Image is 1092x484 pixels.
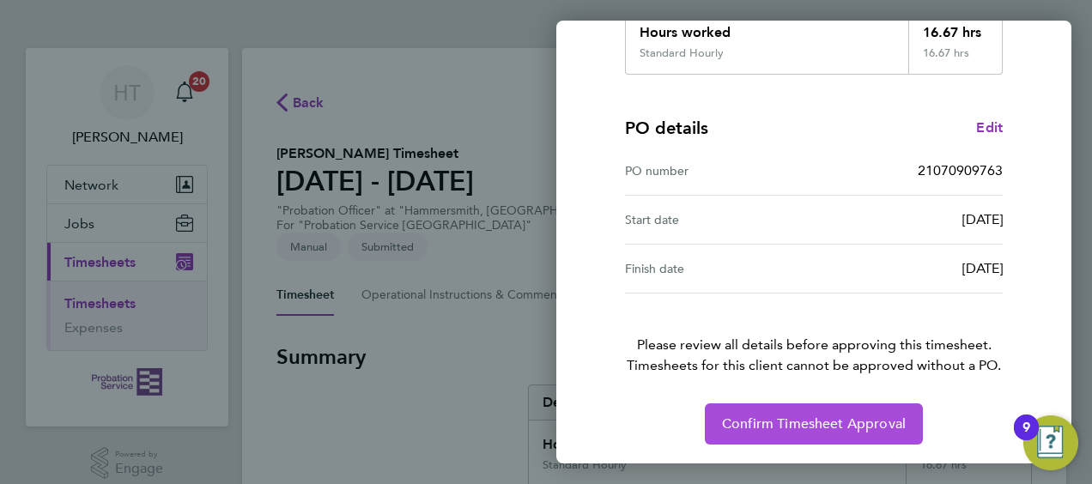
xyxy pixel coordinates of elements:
[705,403,923,445] button: Confirm Timesheet Approval
[1023,415,1078,470] button: Open Resource Center, 9 new notifications
[976,118,1003,138] a: Edit
[604,355,1023,376] span: Timesheets for this client cannot be approved without a PO.
[908,9,1003,46] div: 16.67 hrs
[625,209,814,230] div: Start date
[814,209,1003,230] div: [DATE]
[626,9,908,46] div: Hours worked
[976,119,1003,136] span: Edit
[640,46,724,60] div: Standard Hourly
[918,162,1003,178] span: 21070909763
[722,415,906,433] span: Confirm Timesheet Approval
[908,46,1003,74] div: 16.67 hrs
[625,116,708,140] h4: PO details
[625,258,814,279] div: Finish date
[604,293,1023,376] p: Please review all details before approving this timesheet.
[814,258,1003,279] div: [DATE]
[1022,427,1030,450] div: 9
[625,160,814,181] div: PO number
